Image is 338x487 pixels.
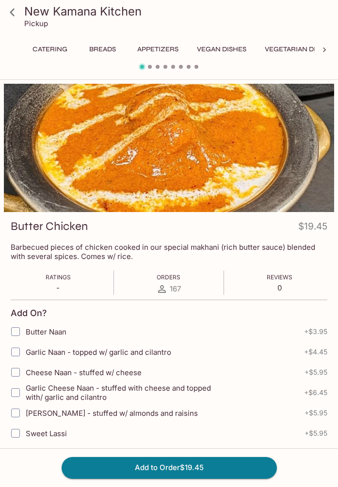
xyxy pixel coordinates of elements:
span: Garlic Cheese Naan - stuffed with cheese and topped with/ garlic and cilantro [26,383,211,402]
span: + $3.95 [304,328,327,335]
button: Vegan Dishes [192,43,252,56]
p: Barbecued pieces of chicken cooked in our special makhani (rich butter sauce) blended with severa... [11,243,327,261]
span: Sweet Lassi [26,429,67,438]
button: Add to Order$19.45 [62,457,277,478]
h4: Add On? [11,308,47,319]
p: - [46,283,71,292]
span: + $4.45 [304,348,327,356]
span: [PERSON_NAME] - stuffed w/ almonds and raisins [26,409,198,418]
h3: New Kamana Kitchen [24,4,330,19]
button: Appetizers [132,43,184,56]
div: Butter Chicken [4,84,334,212]
button: Catering [27,43,73,56]
span: + $6.45 [304,389,327,396]
span: + $5.95 [305,409,327,417]
h4: $19.45 [298,219,327,238]
p: Pickup [24,19,48,28]
span: Garlic Naan - topped w/ garlic and cilantro [26,348,171,357]
p: 0 [267,283,292,292]
span: Ratings [46,274,71,281]
span: + $5.95 [305,429,327,437]
h3: Butter Chicken [11,219,88,234]
span: 167 [170,284,181,293]
span: Orders [157,274,180,281]
span: Cheese Naan - stuffed w/ cheese [26,368,142,377]
span: Reviews [267,274,292,281]
span: Butter Naan [26,327,66,336]
button: Breads [80,43,124,56]
span: + $5.95 [305,368,327,376]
